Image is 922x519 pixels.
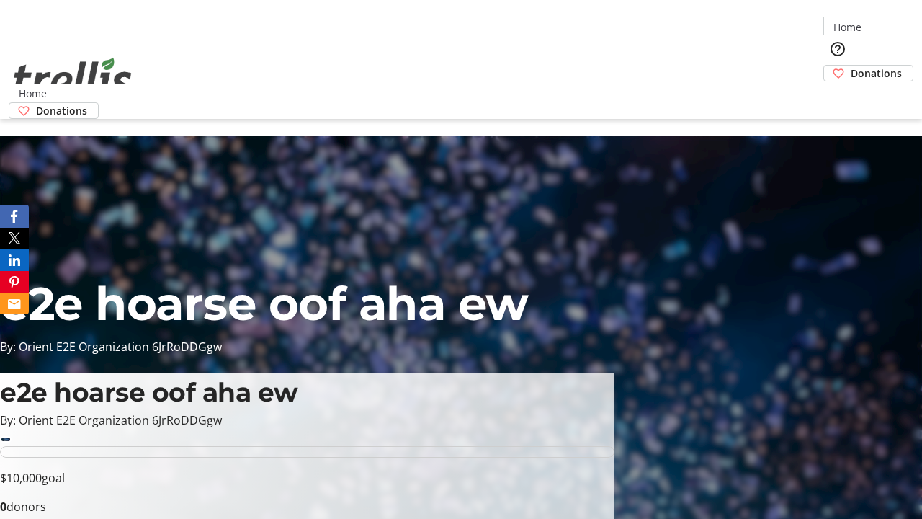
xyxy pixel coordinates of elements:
a: Home [824,19,870,35]
a: Donations [823,65,913,81]
span: Donations [851,66,902,81]
img: Orient E2E Organization 6JrRoDDGgw's Logo [9,42,137,114]
span: Home [19,86,47,101]
button: Cart [823,81,852,110]
a: Donations [9,102,99,119]
span: Donations [36,103,87,118]
a: Home [9,86,55,101]
button: Help [823,35,852,63]
span: Home [833,19,861,35]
